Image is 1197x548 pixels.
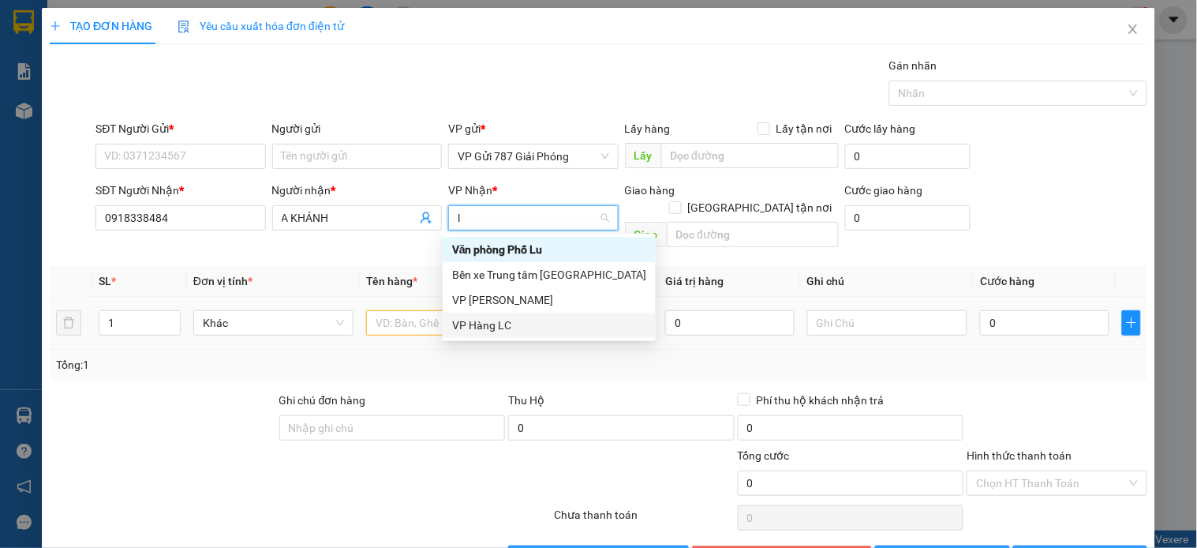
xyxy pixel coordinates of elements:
label: Gán nhãn [889,59,937,72]
div: VP [PERSON_NAME] [452,291,646,309]
span: VP Gửi 787 Giải Phóng [458,145,608,168]
span: Thu Hộ [508,394,544,407]
span: plus [1123,317,1140,329]
input: Cước lấy hàng [845,144,971,169]
span: Giao [625,222,667,247]
th: Ghi chú [801,266,974,297]
div: VP Hàng LC [452,317,646,334]
span: TẠO ĐƠN HÀNG [50,20,152,32]
div: Chưa thanh toán [552,506,735,534]
span: Yêu cầu xuất hóa đơn điện tử [178,20,344,32]
b: Sao Việt [95,37,193,63]
span: Lấy [625,143,661,168]
label: Hình thức thanh toán [967,449,1072,462]
div: Người nhận [272,182,442,199]
img: icon [178,21,190,33]
span: Cước hàng [980,275,1034,287]
span: SL [99,275,111,287]
span: Tên hàng [366,275,417,287]
input: Ghi Chú [807,310,967,336]
span: user-add [420,212,432,224]
button: delete [56,310,81,336]
span: Giao hàng [625,184,675,197]
input: VD: Bàn, Ghế [366,310,526,336]
div: Văn phòng Phố Lu [452,241,646,258]
span: [GEOGRAPHIC_DATA] tận nơi [682,199,839,216]
div: Văn phòng Phố Lu [443,237,656,262]
div: Người gửi [272,120,442,137]
span: Khác [203,311,344,335]
img: logo.jpg [9,13,88,92]
input: Cước giao hàng [845,205,971,231]
span: Lấy hàng [625,122,671,135]
input: Dọc đường [661,143,839,168]
span: Giá trị hàng [665,275,724,287]
div: Tổng: 1 [56,356,463,373]
span: Đơn vị tính [193,275,252,287]
span: Lấy tận nơi [770,120,839,137]
b: [DOMAIN_NAME] [211,13,381,39]
span: VP Nhận [448,184,492,197]
div: Bến xe Trung tâm [GEOGRAPHIC_DATA] [452,266,646,283]
label: Ghi chú đơn hàng [279,394,366,407]
h2: W4SNS6Q4 [9,92,127,118]
div: VP Gia Lâm [443,287,656,313]
div: SĐT Người Nhận [95,182,265,199]
button: plus [1122,310,1141,336]
div: VP Hàng LC [443,313,656,338]
label: Cước lấy hàng [845,122,916,135]
span: Tổng cước [738,449,790,462]
h2: VP Nhận: VP Sapa [83,92,381,191]
span: close [1127,23,1139,36]
div: Bến xe Trung tâm Lào Cai [443,262,656,287]
input: Dọc đường [667,222,839,247]
button: Close [1111,8,1155,52]
input: Ghi chú đơn hàng [279,415,506,441]
div: SĐT Người Gửi [95,120,265,137]
input: 0 [665,310,795,336]
div: VP gửi [448,120,618,137]
label: Cước giao hàng [845,184,923,197]
span: Phí thu hộ khách nhận trả [750,392,891,409]
span: plus [50,21,61,32]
